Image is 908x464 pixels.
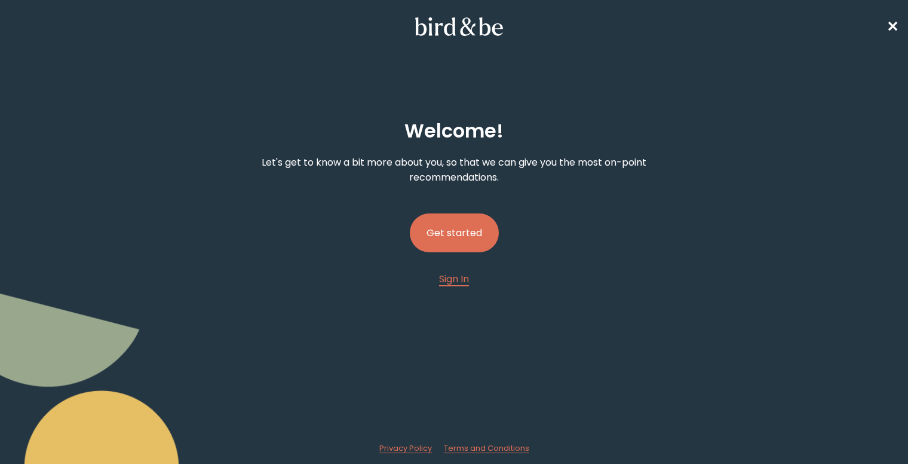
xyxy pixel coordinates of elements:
[848,408,896,452] iframe: Gorgias live chat messenger
[886,17,898,36] span: ✕
[886,16,898,37] a: ✕
[444,443,529,454] a: Terms and Conditions
[237,155,671,185] p: Let's get to know a bit more about you, so that we can give you the most on-point recommendations.
[439,271,469,286] a: Sign In
[410,213,499,252] button: Get started
[439,272,469,286] span: Sign In
[379,443,432,453] span: Privacy Policy
[444,443,529,453] span: Terms and Conditions
[404,117,504,145] h2: Welcome !
[379,443,432,454] a: Privacy Policy
[410,194,499,271] a: Get started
